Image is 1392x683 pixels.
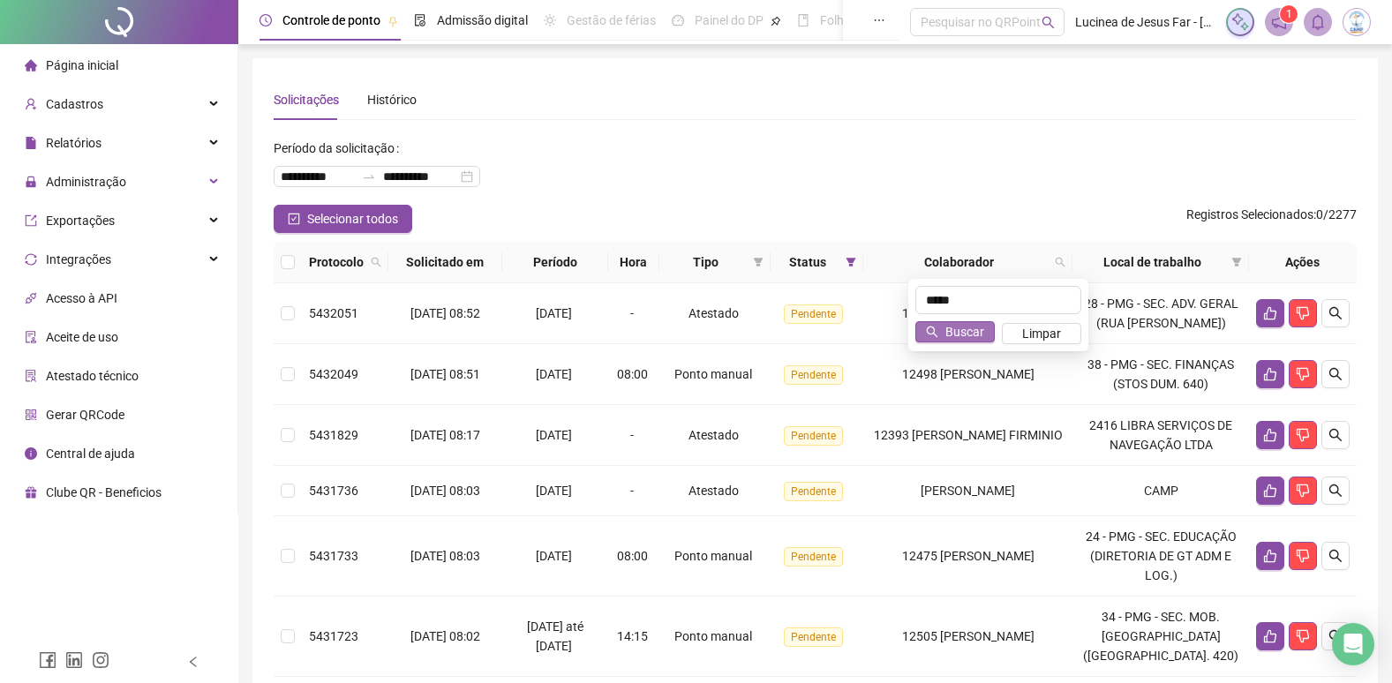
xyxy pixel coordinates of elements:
[536,549,572,563] span: [DATE]
[25,486,37,499] span: gift
[65,651,83,669] span: linkedin
[25,59,37,71] span: home
[46,175,126,189] span: Administração
[536,484,572,498] span: [DATE]
[46,330,118,344] span: Aceite de uso
[46,97,103,111] span: Cadastros
[1296,629,1310,643] span: dislike
[274,134,406,162] label: Período da solicitação
[784,547,843,567] span: Pendente
[1186,207,1313,221] span: Registros Selecionados
[1042,16,1055,29] span: search
[46,408,124,422] span: Gerar QRCode
[630,428,634,442] span: -
[1328,484,1343,498] span: search
[672,14,684,26] span: dashboard
[1343,9,1370,35] img: 83834
[617,629,648,643] span: 14:15
[1231,257,1242,267] span: filter
[820,13,933,27] span: Folha de pagamento
[784,482,843,501] span: Pendente
[1263,367,1277,381] span: like
[902,367,1035,381] span: 12498 [PERSON_NAME]
[371,257,381,267] span: search
[309,252,364,272] span: Protocolo
[274,90,339,109] div: Solicitações
[1228,249,1245,275] span: filter
[187,656,199,668] span: left
[842,249,860,275] span: filter
[1328,428,1343,442] span: search
[1055,257,1065,267] span: search
[536,367,572,381] span: [DATE]
[410,484,480,498] span: [DATE] 08:03
[784,304,843,324] span: Pendente
[288,213,300,225] span: check-square
[25,292,37,304] span: api
[874,428,1063,442] span: 12393 [PERSON_NAME] FIRMINIO
[1263,549,1277,563] span: like
[630,306,634,320] span: -
[915,321,995,342] button: Buscar
[46,136,102,150] span: Relatórios
[1332,623,1374,665] div: Open Intercom Messenger
[309,629,358,643] span: 5431723
[25,214,37,227] span: export
[1271,14,1287,30] span: notification
[1186,205,1357,233] span: : 0 / 2277
[25,253,37,266] span: sync
[362,169,376,184] span: to
[617,549,648,563] span: 08:00
[25,331,37,343] span: audit
[1072,466,1249,516] td: CAMP
[1296,367,1310,381] span: dislike
[410,306,480,320] span: [DATE] 08:52
[674,629,752,643] span: Ponto manual
[1263,428,1277,442] span: like
[410,549,480,563] span: [DATE] 08:03
[1328,549,1343,563] span: search
[25,176,37,188] span: lock
[1002,323,1081,344] button: Limpar
[630,484,634,498] span: -
[1263,306,1277,320] span: like
[1286,8,1292,20] span: 1
[1328,629,1343,643] span: search
[1296,306,1310,320] span: dislike
[688,306,739,320] span: Atestado
[945,322,984,341] span: Buscar
[753,257,764,267] span: filter
[260,14,272,26] span: clock-circle
[367,249,385,275] span: search
[902,306,1035,320] span: 12578 [PERSON_NAME]
[309,367,358,381] span: 5432049
[1080,252,1224,272] span: Local de trabalho
[1072,516,1249,597] td: 24 - PMG - SEC. EDUCAÇÃO (DIRETORIA DE GT ADM E LOG.)
[778,252,839,272] span: Status
[666,252,746,272] span: Tipo
[674,549,752,563] span: Ponto manual
[536,428,572,442] span: [DATE]
[414,14,426,26] span: file-done
[410,367,480,381] span: [DATE] 08:51
[1072,405,1249,466] td: 2416 LIBRA SERVIÇOS DE NAVEGAÇÃO LTDA
[926,326,938,338] span: search
[25,137,37,149] span: file
[1230,12,1250,32] img: sparkle-icon.fc2bf0ac1784a2077858766a79e2daf3.svg
[1263,629,1277,643] span: like
[46,369,139,383] span: Atestado técnico
[1072,344,1249,405] td: 38 - PMG - SEC. FINANÇAS (STOS DUM. 640)
[688,428,739,442] span: Atestado
[388,16,398,26] span: pushpin
[274,205,412,233] button: Selecionar todos
[544,14,556,26] span: sun
[309,484,358,498] span: 5431736
[536,306,572,320] span: [DATE]
[1328,306,1343,320] span: search
[1256,252,1350,272] div: Ações
[1075,12,1215,32] span: Lucinea de Jesus Far - [GEOGRAPHIC_DATA]
[688,484,739,498] span: Atestado
[46,447,135,461] span: Central de ajuda
[695,13,764,27] span: Painel do DP
[1328,367,1343,381] span: search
